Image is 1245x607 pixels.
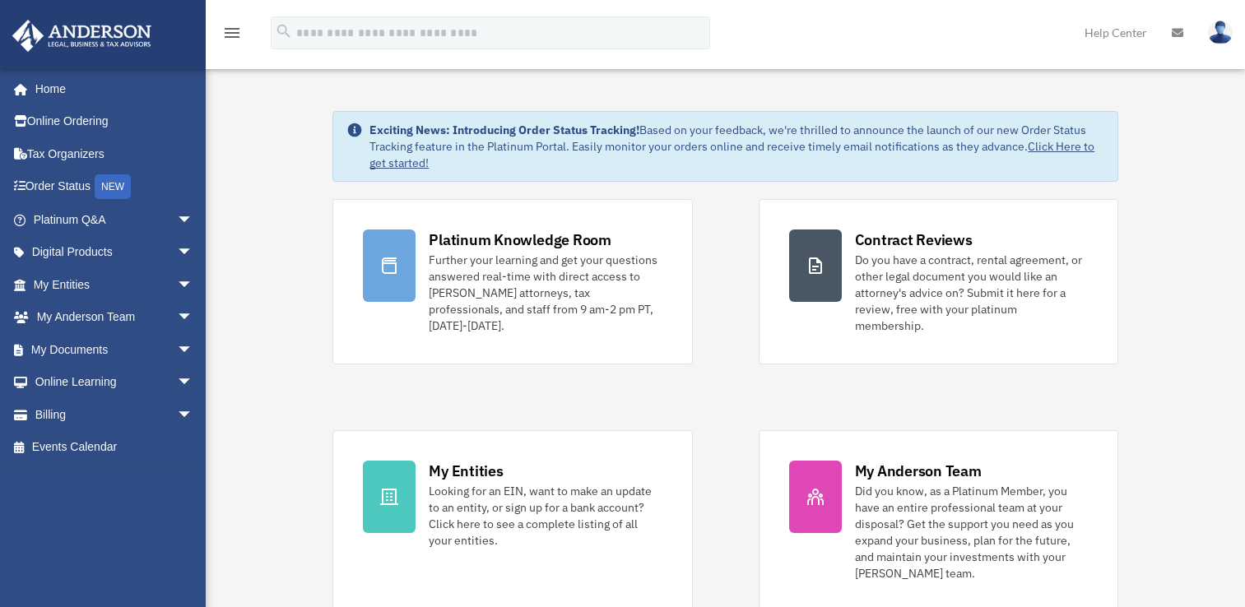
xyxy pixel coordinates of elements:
[855,461,982,481] div: My Anderson Team
[177,268,210,302] span: arrow_drop_down
[855,252,1088,334] div: Do you have a contract, rental agreement, or other legal document you would like an attorney's ad...
[95,174,131,199] div: NEW
[855,229,973,250] div: Contract Reviews
[12,72,210,105] a: Home
[12,398,218,431] a: Billingarrow_drop_down
[222,23,242,43] i: menu
[369,139,1094,170] a: Click Here to get started!
[429,461,503,481] div: My Entities
[12,170,218,204] a: Order StatusNEW
[12,431,218,464] a: Events Calendar
[1208,21,1233,44] img: User Pic
[177,398,210,432] span: arrow_drop_down
[12,268,218,301] a: My Entitiesarrow_drop_down
[12,333,218,366] a: My Documentsarrow_drop_down
[275,22,293,40] i: search
[177,301,210,335] span: arrow_drop_down
[369,122,1103,171] div: Based on your feedback, we're thrilled to announce the launch of our new Order Status Tracking fe...
[429,229,611,250] div: Platinum Knowledge Room
[12,236,218,269] a: Digital Productsarrow_drop_down
[369,123,639,137] strong: Exciting News: Introducing Order Status Tracking!
[855,483,1088,582] div: Did you know, as a Platinum Member, you have an entire professional team at your disposal? Get th...
[12,137,218,170] a: Tax Organizers
[429,252,662,334] div: Further your learning and get your questions answered real-time with direct access to [PERSON_NAM...
[222,29,242,43] a: menu
[12,366,218,399] a: Online Learningarrow_drop_down
[429,483,662,549] div: Looking for an EIN, want to make an update to an entity, or sign up for a bank account? Click her...
[7,20,156,52] img: Anderson Advisors Platinum Portal
[759,199,1118,364] a: Contract Reviews Do you have a contract, rental agreement, or other legal document you would like...
[12,105,218,138] a: Online Ordering
[177,366,210,400] span: arrow_drop_down
[12,203,218,236] a: Platinum Q&Aarrow_drop_down
[332,199,692,364] a: Platinum Knowledge Room Further your learning and get your questions answered real-time with dire...
[177,236,210,270] span: arrow_drop_down
[177,333,210,367] span: arrow_drop_down
[12,301,218,334] a: My Anderson Teamarrow_drop_down
[177,203,210,237] span: arrow_drop_down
